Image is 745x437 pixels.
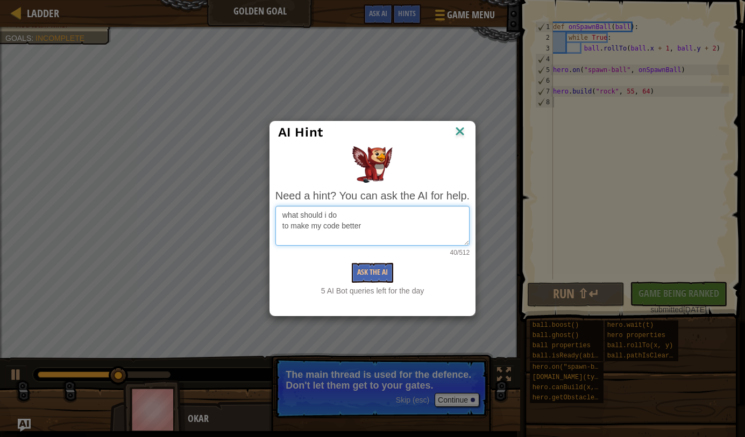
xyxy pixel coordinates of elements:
span: AI Hint [278,125,323,140]
div: Need a hint? You can ask the AI for help. [275,188,470,204]
img: AI Hint Animal [352,146,393,183]
div: 5 AI Bot queries left for the day [275,285,470,296]
img: IconClose.svg [453,124,467,140]
div: 40/512 [275,248,470,257]
button: Ask the AI [352,263,393,283]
